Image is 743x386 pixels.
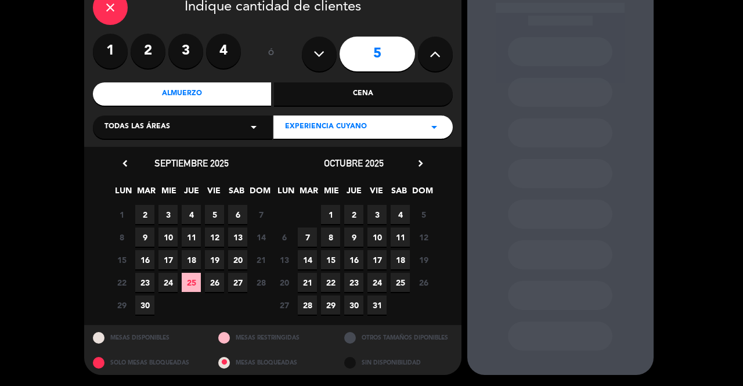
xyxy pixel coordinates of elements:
[228,205,247,224] span: 6
[135,205,154,224] span: 2
[227,184,246,203] span: SAB
[114,184,133,203] span: LUN
[158,273,178,292] span: 24
[299,184,318,203] span: MAR
[112,228,131,247] span: 8
[158,250,178,269] span: 17
[389,184,409,203] span: SAB
[367,228,387,247] span: 10
[367,250,387,269] span: 17
[414,205,433,224] span: 5
[119,157,131,169] i: chevron_left
[414,273,433,292] span: 26
[414,228,433,247] span: 12
[136,184,156,203] span: MAR
[367,273,387,292] span: 24
[247,120,261,134] i: arrow_drop_down
[204,184,223,203] span: VIE
[205,250,224,269] span: 19
[112,205,131,224] span: 1
[182,228,201,247] span: 11
[251,273,270,292] span: 28
[103,1,117,15] i: close
[391,250,410,269] span: 18
[182,184,201,203] span: JUE
[93,82,272,106] div: Almuerzo
[228,273,247,292] span: 27
[321,273,340,292] span: 22
[210,350,336,375] div: MESAS BLOQUEADAS
[251,205,270,224] span: 7
[251,250,270,269] span: 21
[250,184,269,203] span: DOM
[321,228,340,247] span: 8
[182,250,201,269] span: 18
[321,250,340,269] span: 15
[298,295,317,315] span: 28
[93,34,128,68] label: 1
[182,205,201,224] span: 4
[251,228,270,247] span: 14
[205,228,224,247] span: 12
[84,325,210,350] div: MESAS DISPONIBLES
[412,184,431,203] span: DOM
[298,273,317,292] span: 21
[112,250,131,269] span: 15
[344,184,363,203] span: JUE
[324,157,384,169] span: octubre 2025
[344,205,363,224] span: 2
[336,350,461,375] div: SIN DISPONIBILIDAD
[367,205,387,224] span: 3
[112,295,131,315] span: 29
[135,273,154,292] span: 23
[168,34,203,68] label: 3
[205,273,224,292] span: 26
[104,121,170,133] span: Todas las áreas
[228,228,247,247] span: 13
[414,250,433,269] span: 19
[344,273,363,292] span: 23
[322,184,341,203] span: MIE
[135,228,154,247] span: 9
[159,184,178,203] span: MIE
[135,250,154,269] span: 16
[84,350,210,375] div: SOLO MESAS BLOQUEADAS
[344,228,363,247] span: 9
[367,295,387,315] span: 31
[344,295,363,315] span: 30
[285,121,367,133] span: EXPERIENCIA CUYANO
[228,250,247,269] span: 20
[275,273,294,292] span: 20
[275,250,294,269] span: 13
[391,205,410,224] span: 4
[182,273,201,292] span: 25
[298,250,317,269] span: 14
[112,273,131,292] span: 22
[158,205,178,224] span: 3
[275,295,294,315] span: 27
[276,184,295,203] span: LUN
[154,157,229,169] span: septiembre 2025
[344,250,363,269] span: 16
[427,120,441,134] i: arrow_drop_down
[205,205,224,224] span: 5
[321,205,340,224] span: 1
[131,34,165,68] label: 2
[367,184,386,203] span: VIE
[391,273,410,292] span: 25
[336,325,461,350] div: OTROS TAMAÑOS DIPONIBLES
[274,82,453,106] div: Cena
[135,295,154,315] span: 30
[321,295,340,315] span: 29
[275,228,294,247] span: 6
[210,325,336,350] div: MESAS RESTRINGIDAS
[391,228,410,247] span: 11
[158,228,178,247] span: 10
[298,228,317,247] span: 7
[414,157,427,169] i: chevron_right
[253,34,290,74] div: ó
[206,34,241,68] label: 4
